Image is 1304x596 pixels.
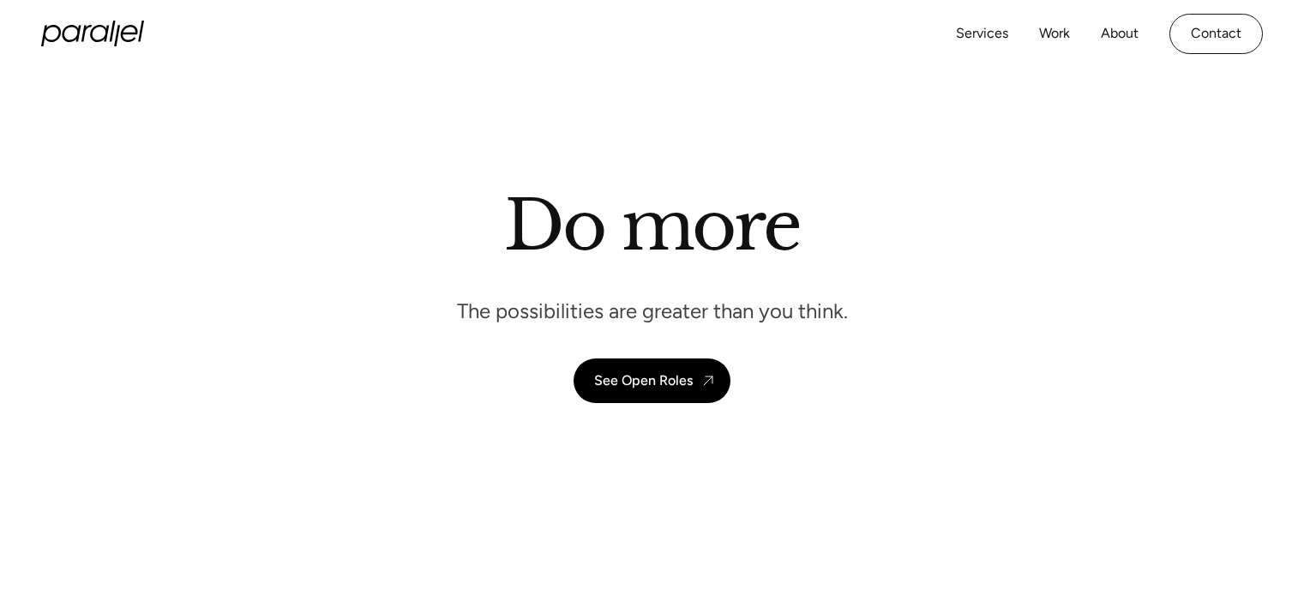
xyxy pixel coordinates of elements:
a: Work [1039,21,1070,46]
p: The possibilities are greater than you think. [457,298,848,324]
a: See Open Roles [574,358,730,403]
a: Contact [1169,14,1263,54]
a: About [1101,21,1139,46]
a: home [41,21,144,46]
h1: Do more [504,184,800,267]
a: Services [956,21,1008,46]
div: See Open Roles [594,372,693,388]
